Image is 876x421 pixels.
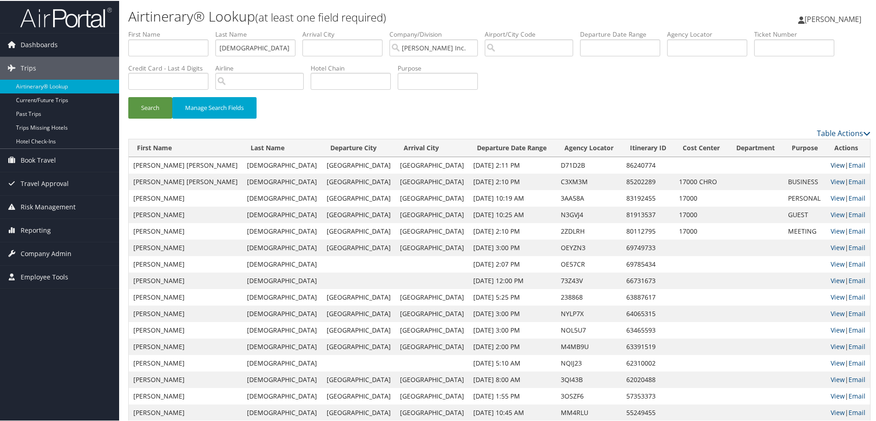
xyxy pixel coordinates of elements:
a: Email [849,308,865,317]
a: Email [849,292,865,301]
td: | [826,288,870,305]
td: | [826,222,870,239]
a: Email [849,407,865,416]
td: | [826,321,870,338]
a: Email [849,193,865,202]
td: | [826,354,870,371]
td: [GEOGRAPHIC_DATA] [395,404,469,420]
td: [DEMOGRAPHIC_DATA] [242,222,322,239]
span: Trips [21,56,36,79]
td: [GEOGRAPHIC_DATA] [322,371,395,387]
td: [DATE] 3:00 PM [469,239,556,255]
td: | [826,305,870,321]
a: View [831,160,845,169]
td: [DATE] 10:25 AM [469,206,556,222]
a: View [831,176,845,185]
td: [DEMOGRAPHIC_DATA] [242,338,322,354]
td: 69749733 [622,239,674,255]
td: 17000 [674,206,728,222]
td: 85202289 [622,173,674,189]
td: [DEMOGRAPHIC_DATA] [242,189,322,206]
th: Arrival City: activate to sort column ascending [395,138,469,156]
td: [GEOGRAPHIC_DATA] [395,206,469,222]
td: [GEOGRAPHIC_DATA] [322,222,395,239]
td: | [826,371,870,387]
td: [PERSON_NAME] [129,255,242,272]
td: 2ZDLRH [556,222,622,239]
th: Agency Locator: activate to sort column ascending [556,138,622,156]
td: [DATE] 2:00 PM [469,338,556,354]
a: View [831,374,845,383]
td: [DATE] 2:11 PM [469,156,556,173]
td: [PERSON_NAME] [129,371,242,387]
td: [DEMOGRAPHIC_DATA] [242,239,322,255]
td: [DEMOGRAPHIC_DATA] [242,321,322,338]
span: Book Travel [21,148,56,171]
a: Email [849,391,865,399]
td: | [826,189,870,206]
td: [GEOGRAPHIC_DATA] [322,239,395,255]
span: Dashboards [21,33,58,55]
td: [PERSON_NAME] [129,354,242,371]
label: First Name [128,29,215,38]
td: [DEMOGRAPHIC_DATA] [242,255,322,272]
td: 64065315 [622,305,674,321]
span: Travel Approval [21,171,69,194]
td: [DATE] 3:00 PM [469,305,556,321]
td: [PERSON_NAME] [129,404,242,420]
td: BUSINESS [783,173,826,189]
td: 69785434 [622,255,674,272]
a: Table Actions [817,127,871,137]
a: View [831,275,845,284]
td: [GEOGRAPHIC_DATA] [395,156,469,173]
a: View [831,358,845,366]
td: [PERSON_NAME] [129,206,242,222]
td: [DATE] 2:10 PM [469,173,556,189]
a: Email [849,374,865,383]
td: C3XM3M [556,173,622,189]
td: 3QI43B [556,371,622,387]
td: [DATE] 5:10 AM [469,354,556,371]
span: Company Admin [21,241,71,264]
td: [PERSON_NAME] [PERSON_NAME] [129,156,242,173]
th: First Name: activate to sort column ascending [129,138,242,156]
span: Risk Management [21,195,76,218]
span: Reporting [21,218,51,241]
h1: Airtinerary® Lookup [128,6,623,25]
td: [GEOGRAPHIC_DATA] [322,321,395,338]
td: | [826,239,870,255]
td: [PERSON_NAME] [129,321,242,338]
th: Actions [826,138,870,156]
span: Employee Tools [21,265,68,288]
label: Agency Locator [667,29,754,38]
td: [DEMOGRAPHIC_DATA] [242,371,322,387]
a: View [831,407,845,416]
td: [GEOGRAPHIC_DATA] [395,387,469,404]
td: 17000 [674,222,728,239]
a: Email [849,259,865,268]
td: | [826,338,870,354]
td: 86240774 [622,156,674,173]
td: [GEOGRAPHIC_DATA] [322,338,395,354]
td: 62020488 [622,371,674,387]
td: OE57CR [556,255,622,272]
td: [PERSON_NAME] [129,272,242,288]
a: View [831,308,845,317]
td: [PERSON_NAME] [129,288,242,305]
td: [PERSON_NAME] [129,189,242,206]
td: [PERSON_NAME] [129,387,242,404]
a: Email [849,275,865,284]
label: Purpose [398,63,485,72]
td: 63465593 [622,321,674,338]
td: [DEMOGRAPHIC_DATA] [242,387,322,404]
td: | [826,404,870,420]
label: Airport/City Code [485,29,580,38]
td: [PERSON_NAME] [129,239,242,255]
td: | [826,206,870,222]
th: Cost Center: activate to sort column ascending [674,138,728,156]
a: View [831,193,845,202]
small: (at least one field required) [255,9,386,24]
td: [GEOGRAPHIC_DATA] [322,404,395,420]
label: Hotel Chain [311,63,398,72]
td: [GEOGRAPHIC_DATA] [395,321,469,338]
